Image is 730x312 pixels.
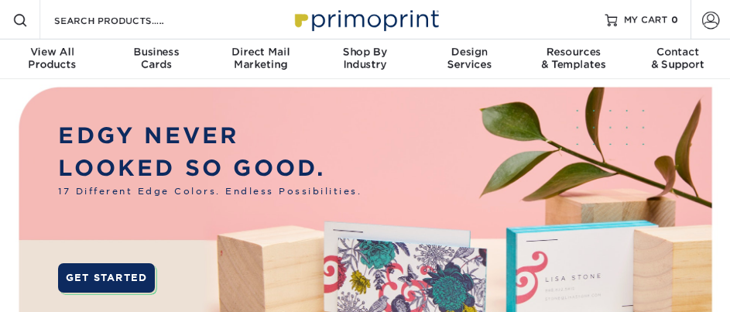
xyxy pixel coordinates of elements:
[522,39,626,81] a: Resources& Templates
[208,46,313,59] span: Direct Mail
[105,39,209,81] a: BusinessCards
[625,39,730,81] a: Contact& Support
[313,46,417,71] div: Industry
[522,46,626,71] div: & Templates
[522,46,626,59] span: Resources
[625,46,730,71] div: & Support
[208,46,313,71] div: Marketing
[105,46,209,59] span: Business
[624,13,668,26] span: MY CART
[53,11,204,29] input: SEARCH PRODUCTS.....
[417,46,522,59] span: Design
[671,14,678,25] span: 0
[105,46,209,71] div: Cards
[417,46,522,71] div: Services
[288,2,443,36] img: Primoprint
[208,39,313,81] a: Direct MailMarketing
[625,46,730,59] span: Contact
[417,39,522,81] a: DesignServices
[58,263,154,292] a: GET STARTED
[313,46,417,59] span: Shop By
[58,152,362,184] p: LOOKED SO GOOD.
[58,119,362,152] p: EDGY NEVER
[58,185,362,198] span: 17 Different Edge Colors. Endless Possibilities.
[313,39,417,81] a: Shop ByIndustry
